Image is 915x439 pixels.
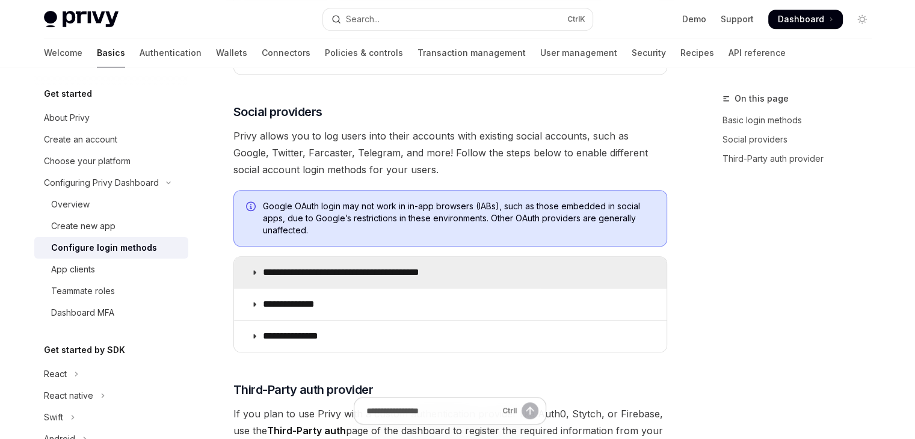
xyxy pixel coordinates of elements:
[233,381,374,398] span: Third-Party auth provider
[44,343,125,357] h5: Get started by SDK
[44,87,92,101] h5: Get started
[140,38,202,67] a: Authentication
[34,237,188,259] a: Configure login methods
[721,13,754,25] a: Support
[246,201,258,213] svg: Info
[366,398,498,424] input: Ask a question...
[346,12,380,26] div: Search...
[263,200,655,236] span: Google OAuth login may not work in in-app browsers (IABs), such as those embedded in social apps,...
[51,284,115,298] div: Teammate roles
[323,8,593,30] button: Open search
[722,130,881,149] a: Social providers
[44,11,119,28] img: light logo
[417,38,526,67] a: Transaction management
[34,172,188,194] button: Toggle Configuring Privy Dashboard section
[51,305,114,320] div: Dashboard MFA
[233,103,322,120] span: Social providers
[34,259,188,280] a: App clients
[522,402,538,419] button: Send message
[51,262,95,277] div: App clients
[540,38,617,67] a: User management
[768,10,843,29] a: Dashboard
[44,176,159,190] div: Configuring Privy Dashboard
[44,132,117,147] div: Create an account
[97,38,125,67] a: Basics
[44,38,82,67] a: Welcome
[44,410,63,425] div: Swift
[325,38,403,67] a: Policies & controls
[233,127,667,178] span: Privy allows you to log users into their accounts with existing social accounts, such as Google, ...
[34,407,188,428] button: Toggle Swift section
[44,154,131,168] div: Choose your platform
[680,38,714,67] a: Recipes
[722,149,881,168] a: Third-Party auth provider
[34,280,188,302] a: Teammate roles
[34,150,188,172] a: Choose your platform
[34,215,188,237] a: Create new app
[44,388,93,403] div: React native
[632,38,666,67] a: Security
[34,129,188,150] a: Create an account
[34,385,188,407] button: Toggle React native section
[44,111,90,125] div: About Privy
[778,13,824,25] span: Dashboard
[51,219,116,233] div: Create new app
[729,38,786,67] a: API reference
[216,38,247,67] a: Wallets
[722,111,881,130] a: Basic login methods
[735,91,789,106] span: On this page
[567,14,585,24] span: Ctrl K
[34,194,188,215] a: Overview
[51,241,157,255] div: Configure login methods
[34,363,188,385] button: Toggle React section
[51,197,90,212] div: Overview
[44,367,67,381] div: React
[262,38,310,67] a: Connectors
[34,107,188,129] a: About Privy
[852,10,872,29] button: Toggle dark mode
[682,13,706,25] a: Demo
[34,302,188,324] a: Dashboard MFA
